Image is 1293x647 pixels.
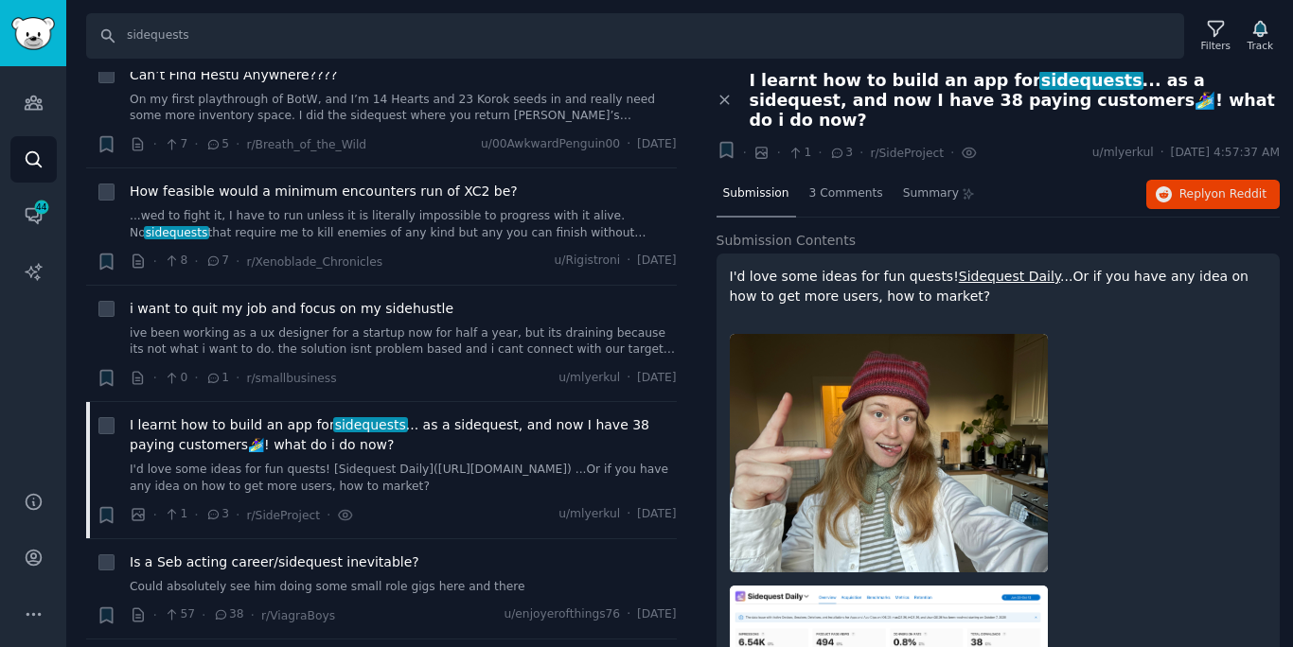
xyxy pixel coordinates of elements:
[1179,186,1266,203] span: Reply
[246,372,336,385] span: r/smallbusiness
[818,143,822,163] span: ·
[236,252,239,271] span: ·
[1039,71,1143,90] span: sidequests
[504,606,620,623] span: u/enjoyerofthings76
[10,192,57,238] a: 44
[236,368,239,388] span: ·
[205,136,229,153] span: 5
[870,147,944,160] span: r/SideProject
[558,506,620,523] span: u/mlyerkul
[555,253,621,270] span: u/Rigistroni
[202,605,205,625] span: ·
[164,370,187,387] span: 0
[627,606,630,623] span: ·
[788,145,811,162] span: 1
[236,134,239,154] span: ·
[627,370,630,387] span: ·
[153,368,157,388] span: ·
[251,605,255,625] span: ·
[86,13,1184,59] input: Search Keyword
[637,136,676,153] span: [DATE]
[246,138,366,151] span: r/Breath_of_the_Wild
[246,509,320,522] span: r/SideProject
[959,269,1060,284] a: Sidequest Daily
[194,505,198,525] span: ·
[717,231,857,251] span: Submission Contents
[1146,180,1280,210] button: Replyon Reddit
[194,134,198,154] span: ·
[1171,145,1280,162] span: [DATE] 4:57:37 AM
[130,208,677,241] a: ...wed to fight it, I have to run unless it is literally impossible to progress with it alive. No...
[130,462,677,495] a: I'd love some ideas for fun quests! [Sidequest Daily]([URL][DOMAIN_NAME]) ...Or if you have any i...
[130,415,677,455] a: I learnt how to build an app forsidequests... as a sidequest, and now I have 38 paying customers🏄...
[1160,145,1164,162] span: ·
[637,506,676,523] span: [DATE]
[130,65,337,85] a: Can’t Find Hestu Anywhere????
[164,253,187,270] span: 8
[164,136,187,153] span: 7
[130,325,677,358] a: ive been working as a ux designer for a startup now for half a year, but its draining because its...
[153,252,157,271] span: ·
[246,255,382,269] span: r/Xenoblade_Chronicles
[194,368,198,388] span: ·
[743,143,747,163] span: ·
[333,417,408,432] span: sidequests
[627,506,630,523] span: ·
[1248,39,1273,52] div: Track
[637,606,676,623] span: [DATE]
[829,145,853,162] span: 3
[637,370,676,387] span: [DATE]
[1241,16,1280,56] button: Track
[859,143,863,163] span: ·
[776,143,780,163] span: ·
[723,185,789,202] span: Submission
[130,552,419,572] a: Is a Seb acting career/sidequest inevitable?
[194,252,198,271] span: ·
[261,609,335,622] span: r/ViagraBoys
[730,334,1048,572] img: I learnt how to build an app for sidequests... as a sidequest, and now I have 38 paying customers...
[730,267,1267,306] p: I'd love some ideas for fun quests! ...Or if you have any idea on how to get more users, how to m...
[205,370,229,387] span: 1
[164,606,195,623] span: 57
[213,606,244,623] span: 38
[205,253,229,270] span: 7
[903,185,959,202] span: Summary
[164,506,187,523] span: 1
[153,505,157,525] span: ·
[205,506,229,523] span: 3
[1092,145,1154,162] span: u/mlyerkul
[637,253,676,270] span: [DATE]
[236,505,239,525] span: ·
[558,370,620,387] span: u/mlyerkul
[627,253,630,270] span: ·
[11,17,55,50] img: GummySearch logo
[144,226,209,239] span: sidequests
[627,136,630,153] span: ·
[130,182,518,201] a: How feasible would a minimum encounters run of XC2 be?
[130,579,677,596] a: Could absolutely see him doing some small role gigs here and there
[130,92,677,125] a: On my first playthrough of BotW, and I’m 14 Hearts and 23 Korok seeds in and really need some mor...
[130,415,677,455] span: I learnt how to build an app for ... as a sidequest, and now I have 38 paying customers🏄‍♀️! what...
[153,605,157,625] span: ·
[1201,39,1231,52] div: Filters
[750,71,1281,131] span: I learnt how to build an app for ... as a sidequest, and now I have 38 paying customers🏄‍♀️! what...
[950,143,954,163] span: ·
[481,136,620,153] span: u/00AwkwardPenguin00
[809,185,883,202] span: 3 Comments
[153,134,157,154] span: ·
[1212,187,1266,201] span: on Reddit
[33,201,50,214] span: 44
[130,299,453,319] a: i want to quit my job and focus on my sidehustle
[327,505,330,525] span: ·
